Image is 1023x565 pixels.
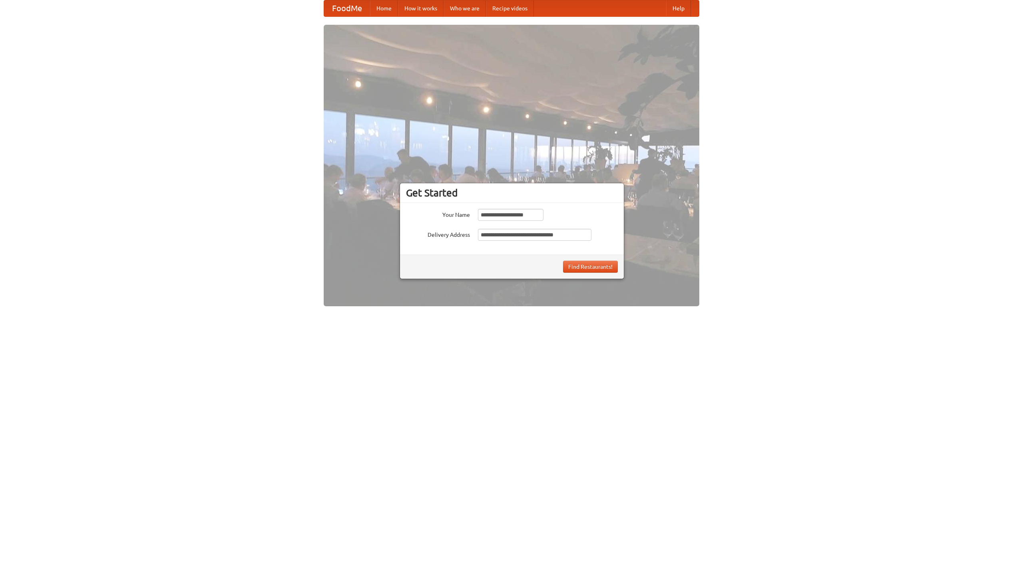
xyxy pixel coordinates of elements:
a: Who we are [444,0,486,16]
h3: Get Started [406,187,618,199]
a: Recipe videos [486,0,534,16]
label: Your Name [406,209,470,219]
a: How it works [398,0,444,16]
a: Home [370,0,398,16]
a: Help [666,0,691,16]
a: FoodMe [324,0,370,16]
label: Delivery Address [406,229,470,239]
button: Find Restaurants! [563,261,618,273]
